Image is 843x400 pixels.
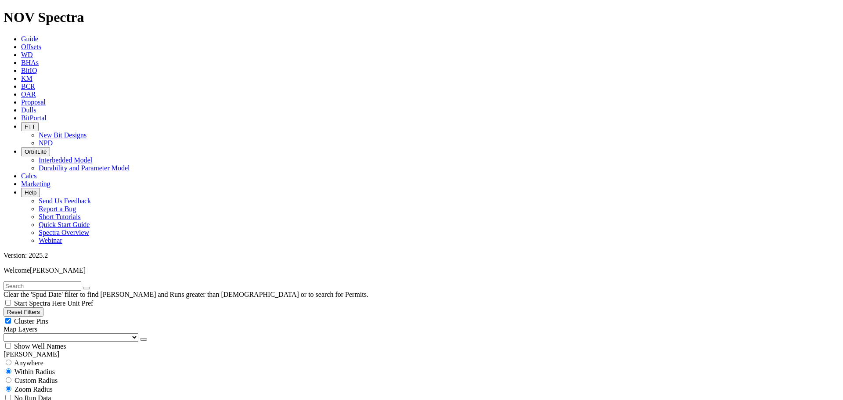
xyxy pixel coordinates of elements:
[21,98,46,106] a: Proposal
[21,147,50,156] button: OrbitLite
[5,300,11,306] input: Start Spectra Here
[39,237,62,244] a: Webinar
[39,164,130,172] a: Durability and Parameter Model
[25,189,36,196] span: Help
[4,252,839,259] div: Version: 2025.2
[21,83,35,90] a: BCR
[21,122,39,131] button: FTT
[14,377,58,384] span: Custom Radius
[25,148,47,155] span: OrbitLite
[39,221,90,228] a: Quick Start Guide
[4,9,839,25] h1: NOV Spectra
[39,205,76,213] a: Report a Bug
[4,267,839,274] p: Welcome
[67,299,93,307] span: Unit Pref
[14,299,65,307] span: Start Spectra Here
[25,123,35,130] span: FTT
[21,188,40,197] button: Help
[14,359,43,367] span: Anywhere
[39,131,86,139] a: New Bit Designs
[39,229,89,236] a: Spectra Overview
[21,90,36,98] a: OAR
[4,291,368,298] span: Clear the 'Spud Date' filter to find [PERSON_NAME] and Runs greater than [DEMOGRAPHIC_DATA] or to...
[21,180,50,187] a: Marketing
[21,106,36,114] a: Dulls
[4,350,839,358] div: [PERSON_NAME]
[14,342,66,350] span: Show Well Names
[4,325,37,333] span: Map Layers
[21,35,38,43] a: Guide
[14,386,53,393] span: Zoom Radius
[39,197,91,205] a: Send Us Feedback
[4,281,81,291] input: Search
[39,156,92,164] a: Interbedded Model
[21,75,32,82] a: KM
[14,368,55,375] span: Within Radius
[30,267,86,274] span: [PERSON_NAME]
[14,317,48,325] span: Cluster Pins
[4,307,43,317] button: Reset Filters
[21,172,37,180] a: Calcs
[39,139,53,147] a: NPD
[39,213,81,220] a: Short Tutorials
[21,51,33,58] a: WD
[21,43,41,50] a: Offsets
[21,59,39,66] a: BHAs
[21,114,47,122] a: BitPortal
[21,67,37,74] a: BitIQ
